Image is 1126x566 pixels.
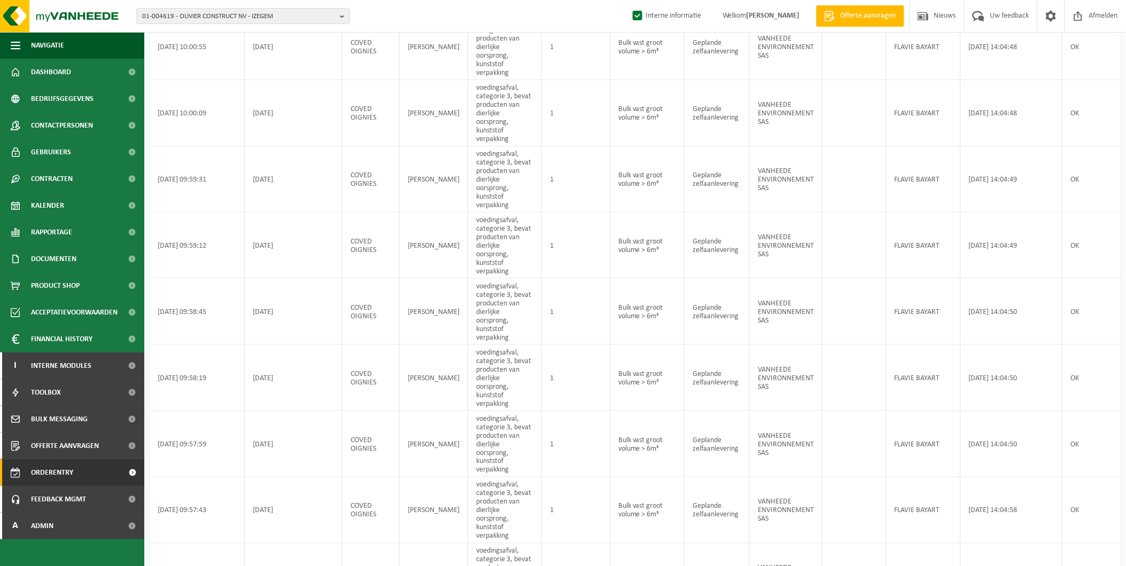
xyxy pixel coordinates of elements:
span: Gebruikers [31,139,71,166]
td: FLAVIE BAYART [887,477,961,544]
td: Geplande zelfaanlevering [685,279,750,345]
td: VANHEEDE ENVIRONNEMENT SAS [750,279,822,345]
td: COVED OIGNIES [343,477,400,544]
td: 1 [542,213,610,279]
td: 1 [542,14,610,80]
label: Interne informatie [631,8,701,24]
td: FLAVIE BAYART [887,345,961,411]
td: voedingsafval, categorie 3, bevat producten van dierlijke oorsprong, kunststof verpakking [468,477,542,544]
td: [DATE] 14:04:48 [961,14,1063,80]
td: 1 [542,477,610,544]
td: VANHEEDE ENVIRONNEMENT SAS [750,14,822,80]
td: [PERSON_NAME] [400,14,468,80]
td: [DATE] [245,14,343,80]
td: [DATE] [245,146,343,213]
td: Geplande zelfaanlevering [685,411,750,477]
td: [DATE] 14:04:49 [961,213,1063,279]
td: OK [1063,213,1121,279]
td: FLAVIE BAYART [887,411,961,477]
span: A [11,513,20,539]
td: VANHEEDE ENVIRONNEMENT SAS [750,146,822,213]
td: [DATE] 09:57:43 [150,477,245,544]
td: [DATE] [245,213,343,279]
td: voedingsafval, categorie 3, bevat producten van dierlijke oorsprong, kunststof verpakking [468,213,542,279]
td: [DATE] 09:58:45 [150,279,245,345]
td: FLAVIE BAYART [887,14,961,80]
td: COVED OIGNIES [343,14,400,80]
span: Offerte aanvragen [31,433,99,459]
span: Interne modules [31,352,91,379]
td: [DATE] 09:58:19 [150,345,245,411]
td: Bulk vast groot volume > 6m³ [610,80,685,146]
td: VANHEEDE ENVIRONNEMENT SAS [750,345,822,411]
span: Documenten [31,246,76,272]
td: voedingsafval, categorie 3, bevat producten van dierlijke oorsprong, kunststof verpakking [468,80,542,146]
span: Contracten [31,166,73,192]
td: OK [1063,345,1121,411]
td: [DATE] [245,80,343,146]
td: [PERSON_NAME] [400,411,468,477]
td: [PERSON_NAME] [400,345,468,411]
td: OK [1063,80,1121,146]
td: 1 [542,146,610,213]
span: 01-004619 - OLIVIER CONSTRUCT NV - IZEGEM [142,9,336,25]
td: [DATE] [245,411,343,477]
td: Bulk vast groot volume > 6m³ [610,411,685,477]
span: Acceptatievoorwaarden [31,299,118,326]
strong: [PERSON_NAME] [747,12,800,20]
td: [DATE] [245,345,343,411]
span: Bedrijfsgegevens [31,85,94,112]
td: VANHEEDE ENVIRONNEMENT SAS [750,411,822,477]
td: Bulk vast groot volume > 6m³ [610,279,685,345]
td: voedingsafval, categorie 3, bevat producten van dierlijke oorsprong, kunststof verpakking [468,411,542,477]
td: [PERSON_NAME] [400,477,468,544]
td: [DATE] 14:04:49 [961,146,1063,213]
td: OK [1063,477,1121,544]
td: COVED OIGNIES [343,213,400,279]
td: Bulk vast groot volume > 6m³ [610,477,685,544]
td: Geplande zelfaanlevering [685,477,750,544]
td: [PERSON_NAME] [400,80,468,146]
td: OK [1063,279,1121,345]
td: COVED OIGNIES [343,345,400,411]
td: [DATE] 10:00:09 [150,80,245,146]
td: Bulk vast groot volume > 6m³ [610,146,685,213]
td: [DATE] 09:59:31 [150,146,245,213]
button: 01-004619 - OLIVIER CONSTRUCT NV - IZEGEM [136,8,350,24]
td: OK [1063,14,1121,80]
td: OK [1063,146,1121,213]
td: [PERSON_NAME] [400,213,468,279]
span: Financial History [31,326,92,352]
td: COVED OIGNIES [343,279,400,345]
td: OK [1063,411,1121,477]
span: Rapportage [31,219,72,246]
span: Orderentry Goedkeuring [31,459,121,486]
td: Geplande zelfaanlevering [685,80,750,146]
td: [DATE] [245,477,343,544]
span: I [11,352,20,379]
td: voedingsafval, categorie 3, bevat producten van dierlijke oorsprong, kunststof verpakking [468,146,542,213]
td: Geplande zelfaanlevering [685,213,750,279]
td: [DATE] 09:57:59 [150,411,245,477]
td: voedingsafval, categorie 3, bevat producten van dierlijke oorsprong, kunststof verpakking [468,279,542,345]
td: [DATE] 14:04:50 [961,345,1063,411]
td: [PERSON_NAME] [400,279,468,345]
span: Navigatie [31,32,64,59]
td: [DATE] 14:04:58 [961,477,1063,544]
td: Bulk vast groot volume > 6m³ [610,345,685,411]
td: 1 [542,411,610,477]
span: Bulk Messaging [31,406,88,433]
td: FLAVIE BAYART [887,279,961,345]
td: 1 [542,279,610,345]
td: 1 [542,80,610,146]
td: 1 [542,345,610,411]
td: FLAVIE BAYART [887,80,961,146]
td: FLAVIE BAYART [887,213,961,279]
span: Feedback MGMT [31,486,86,513]
td: Geplande zelfaanlevering [685,345,750,411]
td: [DATE] 14:04:50 [961,279,1063,345]
td: [DATE] 14:04:50 [961,411,1063,477]
span: Kalender [31,192,64,219]
td: [DATE] [245,279,343,345]
td: Geplande zelfaanlevering [685,14,750,80]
